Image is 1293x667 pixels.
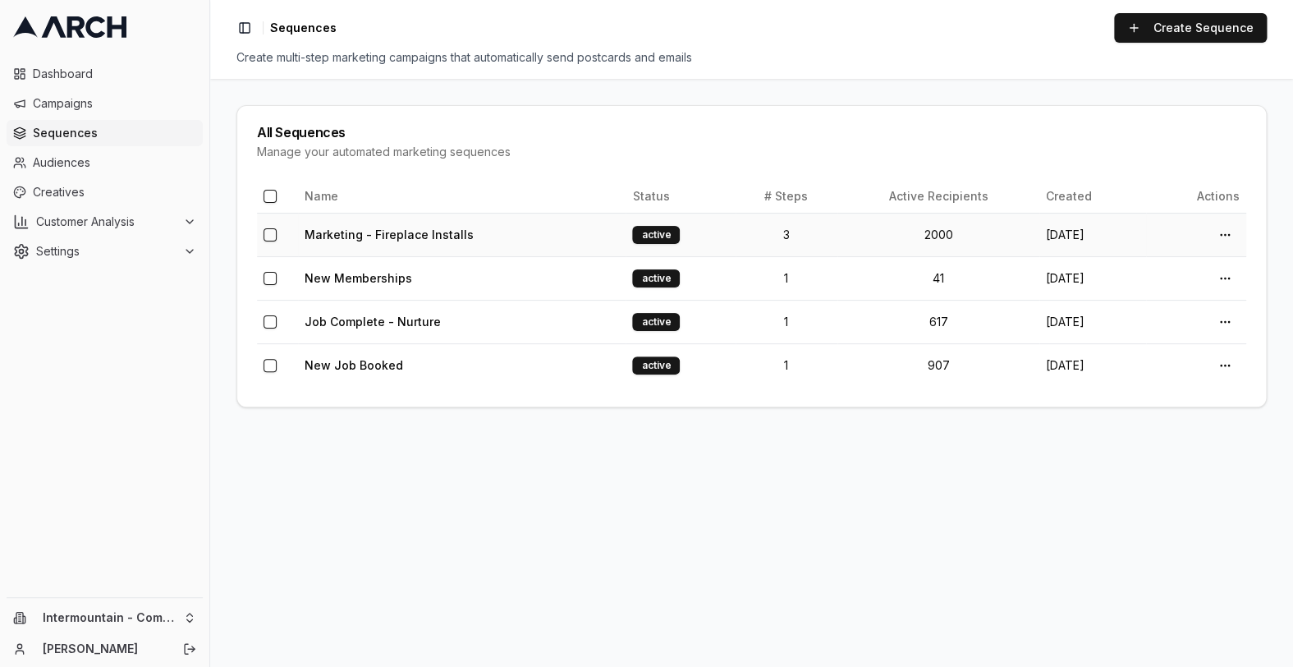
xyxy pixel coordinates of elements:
span: Sequences [270,20,337,36]
div: active [632,313,680,331]
span: Sequences [33,125,196,141]
td: 41 [837,256,1039,300]
td: 1 [736,300,837,343]
td: [DATE] [1039,256,1146,300]
a: New Memberships [305,271,412,285]
td: [DATE] [1039,343,1146,387]
button: Intermountain - Comfort Solutions [7,605,203,631]
a: Audiences [7,149,203,176]
span: Customer Analysis [36,214,177,230]
nav: breadcrumb [270,20,337,36]
a: Job Complete - Nurture [305,315,441,329]
button: Settings [7,238,203,264]
a: Sequences [7,120,203,146]
span: Audiences [33,154,196,171]
div: Create multi-step marketing campaigns that automatically send postcards and emails [236,49,1267,66]
span: Campaigns [33,95,196,112]
td: 3 [736,213,837,256]
div: All Sequences [257,126,1246,139]
th: Status [626,180,735,213]
th: Created [1039,180,1146,213]
span: Intermountain - Comfort Solutions [43,610,177,625]
th: Actions [1146,180,1246,213]
div: active [632,269,680,287]
td: 907 [837,343,1039,387]
div: active [632,226,680,244]
td: [DATE] [1039,300,1146,343]
button: Customer Analysis [7,209,203,235]
th: # Steps [736,180,837,213]
span: Settings [36,243,177,260]
td: 1 [736,256,837,300]
a: Create Sequence [1114,13,1267,43]
a: Creatives [7,179,203,205]
a: New Job Booked [305,358,403,372]
td: 617 [837,300,1039,343]
div: active [632,356,680,375]
th: Active Recipients [837,180,1039,213]
td: [DATE] [1039,213,1146,256]
a: [PERSON_NAME] [43,641,165,657]
th: Name [298,180,626,213]
span: Dashboard [33,66,196,82]
td: 2000 [837,213,1039,256]
button: Log out [178,637,201,660]
a: Campaigns [7,90,203,117]
a: Marketing - Fireplace Installs [305,228,474,241]
div: Manage your automated marketing sequences [257,144,1246,160]
span: Creatives [33,184,196,200]
a: Dashboard [7,61,203,87]
td: 1 [736,343,837,387]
